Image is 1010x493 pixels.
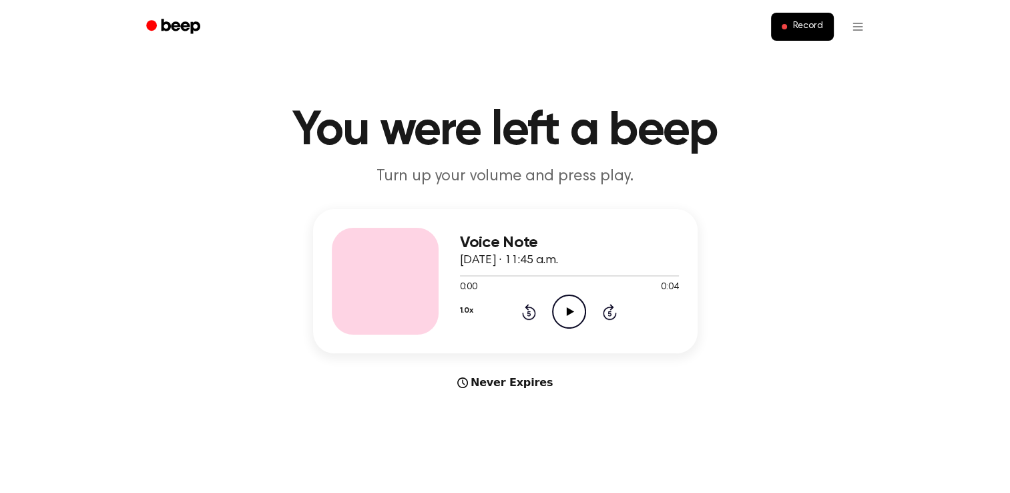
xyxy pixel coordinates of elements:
[164,107,847,155] h1: You were left a beep
[249,166,762,188] p: Turn up your volume and press play.
[460,234,679,252] h3: Voice Note
[842,11,874,43] button: Open menu
[771,13,833,41] button: Record
[460,299,473,322] button: 1.0x
[792,21,822,33] span: Record
[313,375,698,391] div: Never Expires
[460,281,477,295] span: 0:00
[661,281,678,295] span: 0:04
[460,255,558,267] span: [DATE] · 11:45 a.m.
[137,14,212,40] a: Beep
